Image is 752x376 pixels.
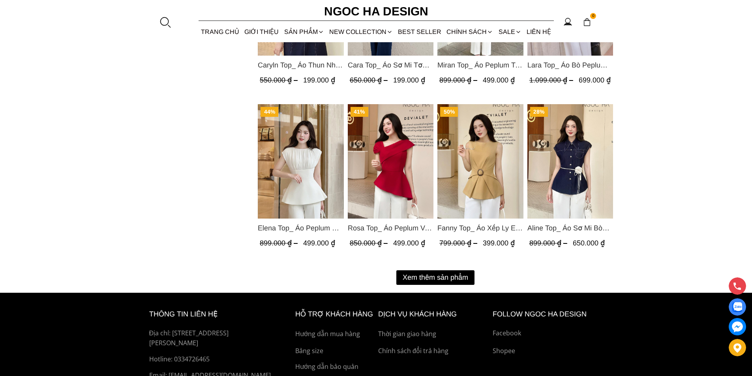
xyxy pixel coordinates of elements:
span: 499.000 ₫ [303,239,335,247]
span: 550.000 ₫ [260,76,300,84]
span: Caryln Top_ Áo Thun Nhún Ngực Tay Cộc Màu Đỏ A1062 [258,60,344,71]
a: Link to Aline Top_ Áo Sơ Mi Bò Lụa Rớt Vai A1070 [527,223,613,234]
span: 499.000 ₫ [393,239,425,247]
span: Rosa Top_ Áo Peplum Vai Lệch Xếp Ly Màu Đỏ A1064 [347,223,433,234]
div: Chính sách [444,21,496,42]
a: Link to Cara Top_ Áo Sơ Mi Tơ Rớt Vai Nhún Eo Màu Trắng A1073 [347,60,433,71]
img: Rosa Top_ Áo Peplum Vai Lệch Xếp Ly Màu Đỏ A1064 [347,104,433,219]
span: 899.000 ₫ [260,239,300,247]
span: 850.000 ₫ [349,239,389,247]
a: Link to Caryln Top_ Áo Thun Nhún Ngực Tay Cộc Màu Đỏ A1062 [258,60,344,71]
span: 199.000 ₫ [303,76,335,84]
h6: Follow ngoc ha Design [493,309,603,320]
a: LIÊN HỆ [524,21,553,42]
a: Display image [729,298,746,316]
img: Aline Top_ Áo Sơ Mi Bò Lụa Rớt Vai A1070 [527,104,613,219]
span: Miran Top_ Áo Peplum Trễ Vai Phối Trắng Đen A1069 [437,60,523,71]
a: Link to Fanny Top_ Áo Xếp Ly Eo Sát Nách Màu Bee A1068 [437,223,523,234]
a: Link to Rosa Top_ Áo Peplum Vai Lệch Xếp Ly Màu Đỏ A1064 [347,223,433,234]
div: SẢN PHẨM [281,21,326,42]
span: 699.000 ₫ [578,76,610,84]
h6: thông tin liên hệ [149,309,277,320]
button: Xem thêm sản phẩm [396,270,474,285]
p: Địa chỉ: [STREET_ADDRESS][PERSON_NAME] [149,328,277,348]
a: Hướng dẫn bảo quản [295,362,374,372]
span: Elena Top_ Áo Peplum Cổ Nhún Màu Trắng A1066 [258,223,344,234]
span: 650.000 ₫ [349,76,389,84]
span: 199.000 ₫ [393,76,425,84]
span: Aline Top_ Áo Sơ Mi Bò Lụa Rớt Vai A1070 [527,223,613,234]
a: Hướng dẫn mua hàng [295,329,374,339]
img: Fanny Top_ Áo Xếp Ly Eo Sát Nách Màu Bee A1068 [437,104,523,219]
a: Link to Elena Top_ Áo Peplum Cổ Nhún Màu Trắng A1066 [258,223,344,234]
a: BEST SELLER [396,21,444,42]
h6: hỗ trợ khách hàng [295,309,374,320]
a: Shopee [493,346,603,356]
a: SALE [496,21,524,42]
span: 1.099.000 ₫ [529,76,575,84]
span: Lara Top_ Áo Bò Peplum Vạt Chép Đính Cúc Mix Cổ Trắng A1058 [527,60,613,71]
span: Fanny Top_ Áo Xếp Ly Eo Sát Nách Màu Bee A1068 [437,223,523,234]
span: 799.000 ₫ [439,239,479,247]
a: Hotline: 0334726465 [149,354,277,365]
a: Product image - Rosa Top_ Áo Peplum Vai Lệch Xếp Ly Màu Đỏ A1064 [347,104,433,219]
span: 650.000 ₫ [572,239,604,247]
img: img-CART-ICON-ksit0nf1 [583,18,591,26]
a: Ngoc Ha Design [317,2,435,21]
img: Elena Top_ Áo Peplum Cổ Nhún Màu Trắng A1066 [258,104,344,219]
a: TRANG CHỦ [199,21,242,42]
a: Thời gian giao hàng [378,329,489,339]
span: Cara Top_ Áo Sơ Mi Tơ Rớt Vai Nhún Eo Màu Trắng A1073 [347,60,433,71]
a: GIỚI THIỆU [242,21,281,42]
h6: Dịch vụ khách hàng [378,309,489,320]
a: Chính sách đổi trả hàng [378,346,489,356]
a: Link to Lara Top_ Áo Bò Peplum Vạt Chép Đính Cúc Mix Cổ Trắng A1058 [527,60,613,71]
span: 899.000 ₫ [529,239,569,247]
span: 499.000 ₫ [483,76,515,84]
a: Bảng size [295,346,374,356]
a: NEW COLLECTION [326,21,395,42]
a: Link to Miran Top_ Áo Peplum Trễ Vai Phối Trắng Đen A1069 [437,60,523,71]
span: 899.000 ₫ [439,76,479,84]
span: 0 [590,13,596,19]
img: Display image [732,302,742,312]
a: Product image - Aline Top_ Áo Sơ Mi Bò Lụa Rớt Vai A1070 [527,104,613,219]
span: 399.000 ₫ [483,239,515,247]
a: messenger [729,318,746,335]
a: Facebook [493,328,603,339]
a: Product image - Fanny Top_ Áo Xếp Ly Eo Sát Nách Màu Bee A1068 [437,104,523,219]
a: Product image - Elena Top_ Áo Peplum Cổ Nhún Màu Trắng A1066 [258,104,344,219]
